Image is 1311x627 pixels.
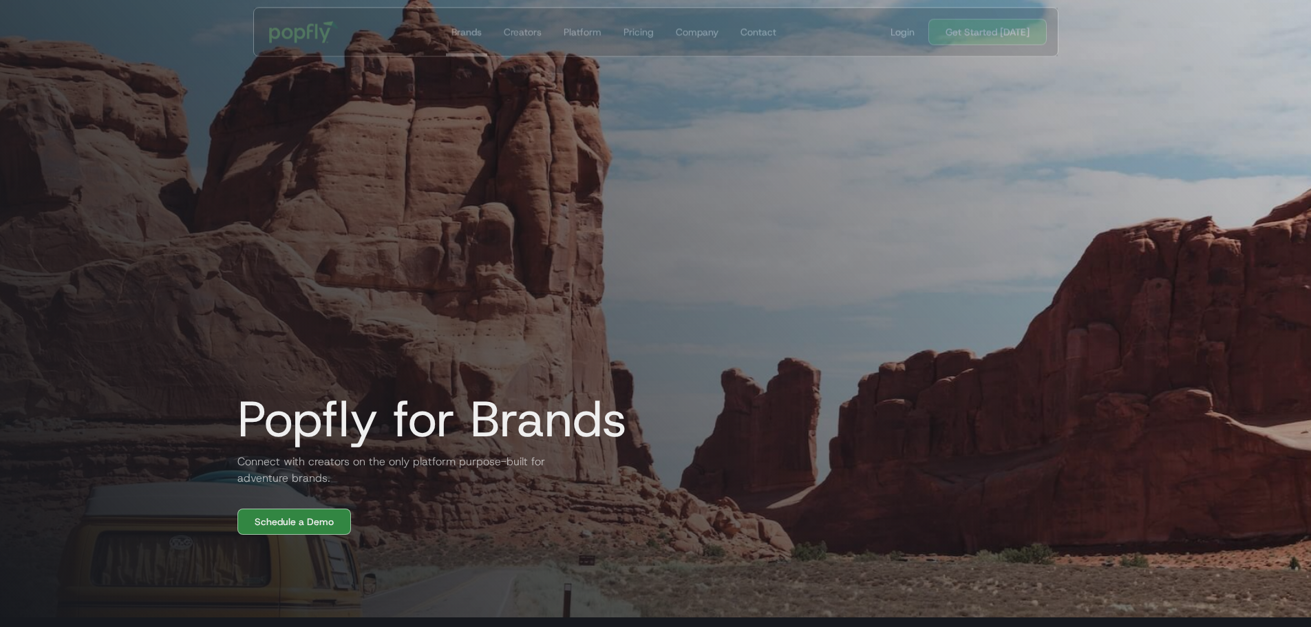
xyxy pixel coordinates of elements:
[675,25,718,39] div: Company
[670,8,723,56] a: Company
[226,392,627,447] h1: Popfly for Brands
[503,25,541,39] div: Creators
[259,11,348,52] a: home
[557,8,606,56] a: Platform
[498,8,546,56] a: Creators
[891,25,915,39] div: Login
[740,25,776,39] div: Contact
[617,8,659,56] a: Pricing
[226,454,557,487] h2: Connect with creators on the only platform purpose-built for adventure brands.
[734,8,781,56] a: Contact
[237,509,351,535] a: Schedule a Demo
[623,25,653,39] div: Pricing
[451,25,481,39] div: Brands
[563,25,601,39] div: Platform
[928,19,1047,45] a: Get Started [DATE]
[885,25,920,39] a: Login
[445,8,487,56] a: Brands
